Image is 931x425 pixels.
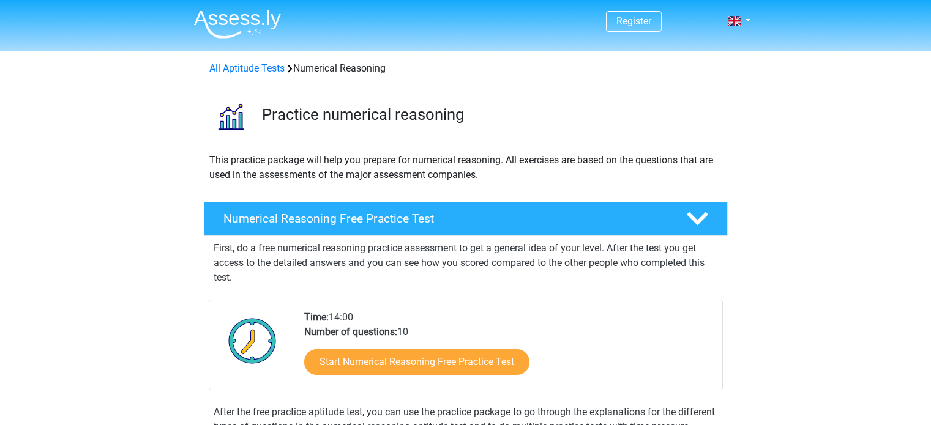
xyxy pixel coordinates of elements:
a: Numerical Reasoning Free Practice Test [199,202,733,236]
div: 14:00 10 [295,310,722,390]
a: All Aptitude Tests [209,62,285,74]
a: Register [616,15,651,27]
b: Time: [304,311,329,323]
p: This practice package will help you prepare for numerical reasoning. All exercises are based on t... [209,153,722,182]
b: Number of questions: [304,326,397,338]
img: Clock [222,310,283,371]
h3: Practice numerical reasoning [262,105,718,124]
img: Assessly [194,10,281,39]
img: numerical reasoning [204,91,256,142]
a: Start Numerical Reasoning Free Practice Test [304,349,529,375]
p: First, do a free numerical reasoning practice assessment to get a general idea of your level. Aft... [214,241,718,285]
div: Numerical Reasoning [204,61,727,76]
h4: Numerical Reasoning Free Practice Test [223,212,667,226]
